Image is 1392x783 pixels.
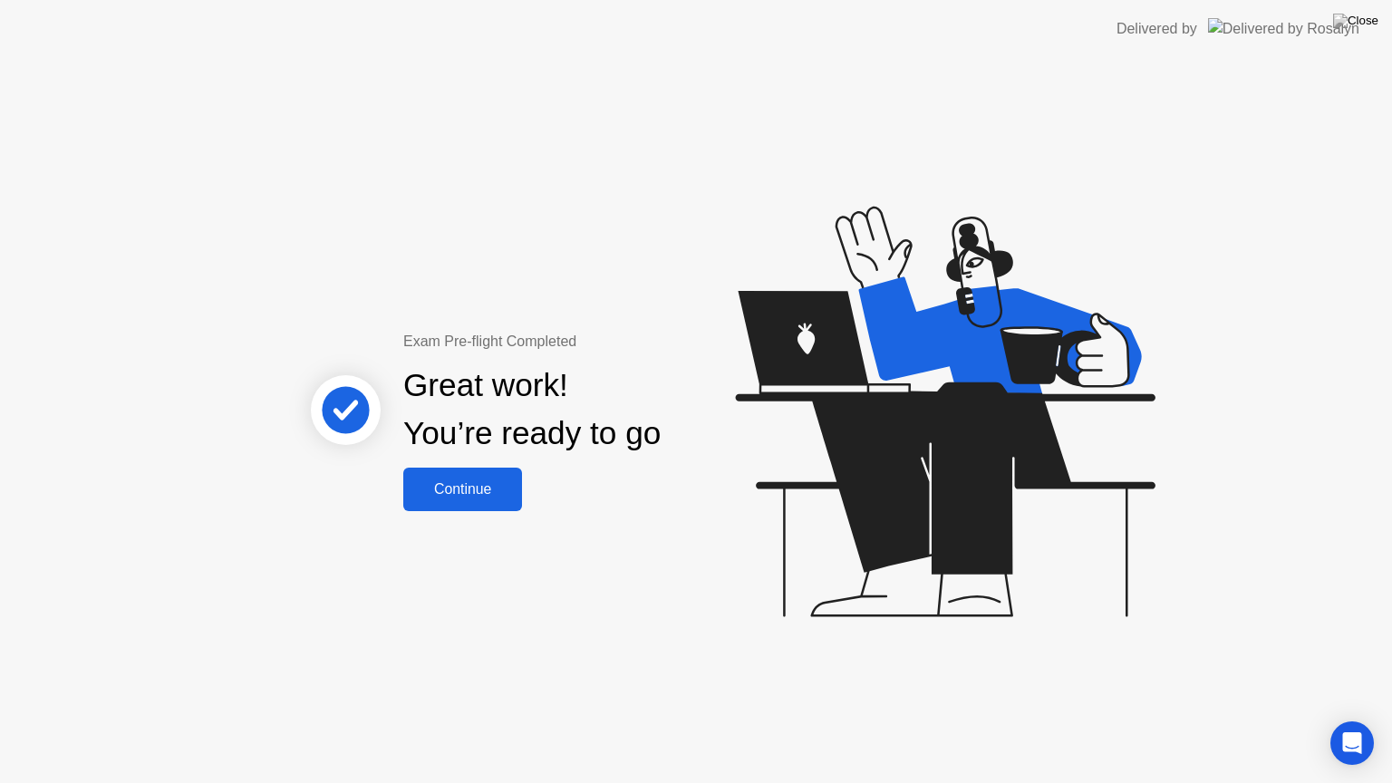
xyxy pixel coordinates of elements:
[1116,18,1197,40] div: Delivered by
[403,362,661,458] div: Great work! You’re ready to go
[409,481,517,498] div: Continue
[1333,14,1378,28] img: Close
[403,331,778,353] div: Exam Pre-flight Completed
[403,468,522,511] button: Continue
[1208,18,1359,39] img: Delivered by Rosalyn
[1330,721,1374,765] div: Open Intercom Messenger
